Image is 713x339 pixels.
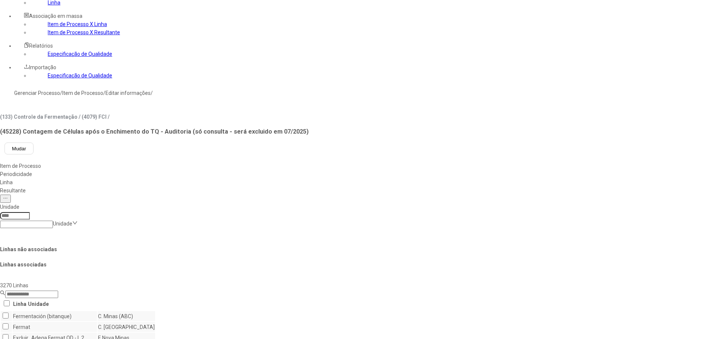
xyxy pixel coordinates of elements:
span: Importação [29,64,56,70]
th: Linha [13,299,27,309]
a: Especificação de Qualidade [48,51,112,57]
nz-select-placeholder: Unidade [53,221,72,227]
span: Relatórios [29,43,53,49]
a: Item de Processo [62,90,103,96]
td: Fermat [13,322,97,332]
th: Unidade [28,299,49,309]
a: Item de Processo X Resultante [48,29,120,35]
td: Fermentación (bitanque) [13,311,97,321]
a: Especificação de Qualidade [48,73,112,79]
td: C. Minas (ABC) [98,311,155,321]
nz-breadcrumb-separator: / [151,90,153,96]
span: Mudar [12,146,26,151]
a: Gerenciar Processo [14,90,60,96]
button: Mudar [4,143,34,154]
a: Editar informações [105,90,151,96]
td: C. [GEOGRAPHIC_DATA] [98,322,155,332]
a: Item de Processo X Linha [48,21,107,27]
nz-breadcrumb-separator: / [103,90,105,96]
span: Associação em massa [29,13,82,19]
nz-breadcrumb-separator: / [60,90,62,96]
